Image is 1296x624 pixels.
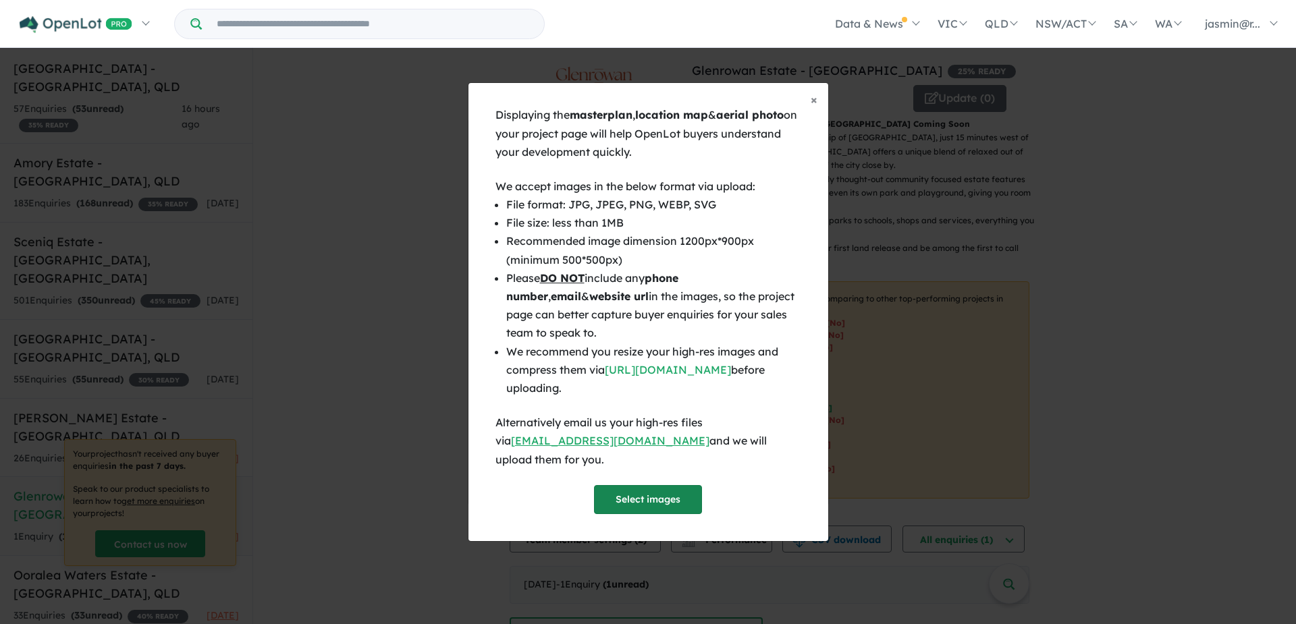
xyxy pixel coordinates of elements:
[511,434,709,447] a: [EMAIL_ADDRESS][DOMAIN_NAME]
[495,177,801,196] div: We accept images in the below format via upload:
[635,108,708,121] b: location map
[495,414,801,469] div: Alternatively email us your high-res files via and we will upload them for you.
[20,16,132,33] img: Openlot PRO Logo White
[589,289,649,303] b: website url
[506,214,801,232] li: File size: less than 1MB
[570,108,632,121] b: masterplan
[605,363,731,376] a: [URL][DOMAIN_NAME]
[506,343,801,398] li: We recommend you resize your high-res images and compress them via before uploading.
[205,9,541,38] input: Try estate name, suburb, builder or developer
[811,92,817,107] span: ×
[506,232,801,268] li: Recommended image dimension 1200px*900px (minimum 500*500px)
[495,106,801,161] div: Displaying the , & on your project page will help OpenLot buyers understand your development quic...
[506,269,801,343] li: Please include any , & in the images, so the project page can better capture buyer enquiries for ...
[506,196,801,214] li: File format: JPG, JPEG, PNG, WEBP, SVG
[540,271,585,285] u: DO NOT
[551,289,581,303] b: email
[594,485,702,514] button: Select images
[1205,17,1260,30] span: jasmin@r...
[716,108,784,121] b: aerial photo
